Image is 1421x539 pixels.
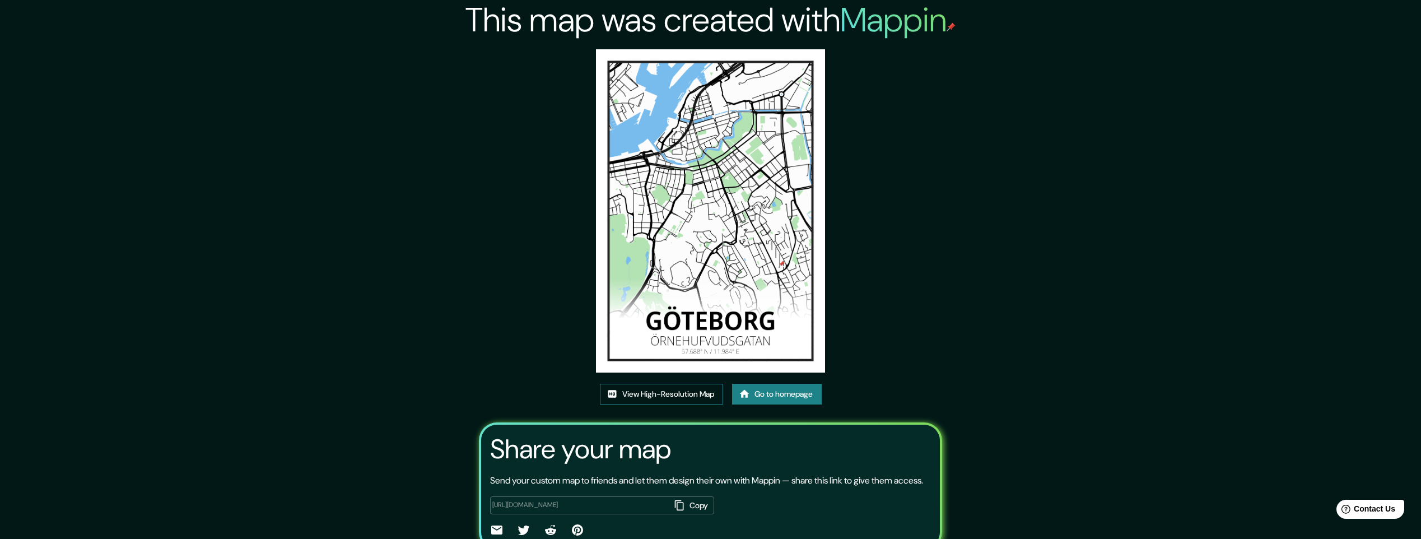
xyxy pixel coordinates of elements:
img: mappin-pin [947,22,956,31]
button: Copy [670,496,714,515]
a: View High-Resolution Map [600,384,723,405]
a: Go to homepage [732,384,822,405]
h3: Share your map [490,434,671,465]
iframe: Help widget launcher [1321,495,1409,527]
p: Send your custom map to friends and let them design their own with Mappin — share this link to gi... [490,474,923,487]
img: created-map [596,49,824,373]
